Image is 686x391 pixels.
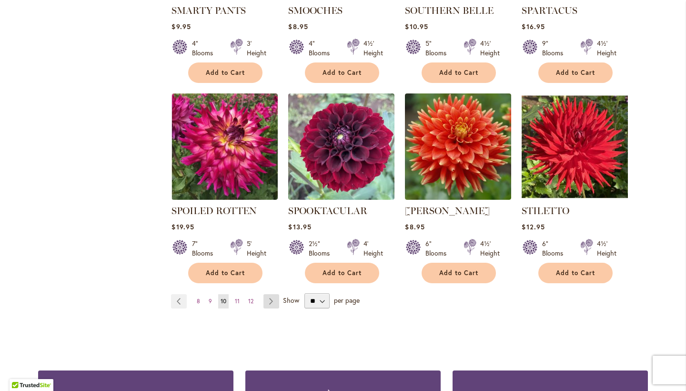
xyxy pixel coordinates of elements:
[422,62,496,83] button: Add to Cart
[542,239,569,258] div: 6" Blooms
[405,205,490,216] a: [PERSON_NAME]
[246,294,256,309] a: 12
[235,298,240,305] span: 11
[197,298,200,305] span: 8
[422,263,496,283] button: Add to Cart
[288,193,394,202] a: Spooktacular
[288,22,308,31] span: $8.95
[597,239,616,258] div: 4½' Height
[542,39,569,58] div: 9" Blooms
[405,22,428,31] span: $10.95
[405,93,511,200] img: STEVEN DAVID
[405,222,424,231] span: $8.95
[522,22,545,31] span: $16.95
[405,5,494,16] a: SOUTHERN BELLE
[522,193,628,202] a: STILETTO
[425,39,452,58] div: 5" Blooms
[171,93,278,200] img: SPOILED ROTTEN
[232,294,242,309] a: 11
[171,222,194,231] span: $19.95
[247,39,266,58] div: 3' Height
[192,39,219,58] div: 4" Blooms
[425,239,452,258] div: 6" Blooms
[206,69,245,77] span: Add to Cart
[288,222,311,231] span: $13.95
[288,205,367,216] a: SPOOKTACULAR
[405,193,511,202] a: STEVEN DAVID
[480,239,500,258] div: 4½' Height
[323,269,362,277] span: Add to Cart
[171,193,278,202] a: SPOILED ROTTEN
[363,239,383,258] div: 4' Height
[309,39,335,58] div: 4" Blooms
[439,69,478,77] span: Add to Cart
[538,263,613,283] button: Add to Cart
[288,93,394,200] img: Spooktacular
[522,5,577,16] a: SPARTACUS
[188,263,262,283] button: Add to Cart
[248,298,253,305] span: 12
[522,222,545,231] span: $12.95
[7,357,34,384] iframe: Launch Accessibility Center
[171,5,246,16] a: SMARTY PANTS
[206,294,214,309] a: 9
[439,269,478,277] span: Add to Cart
[305,263,379,283] button: Add to Cart
[209,298,212,305] span: 9
[556,69,595,77] span: Add to Cart
[247,239,266,258] div: 5' Height
[221,298,226,305] span: 10
[283,296,299,305] span: Show
[305,62,379,83] button: Add to Cart
[171,22,191,31] span: $9.95
[206,269,245,277] span: Add to Cart
[323,69,362,77] span: Add to Cart
[334,296,360,305] span: per page
[192,239,219,258] div: 7" Blooms
[363,39,383,58] div: 4½' Height
[480,39,500,58] div: 4½' Height
[522,205,569,216] a: STILETTO
[288,5,343,16] a: SMOOCHES
[188,62,262,83] button: Add to Cart
[556,269,595,277] span: Add to Cart
[522,93,628,200] img: STILETTO
[194,294,202,309] a: 8
[597,39,616,58] div: 4½' Height
[538,62,613,83] button: Add to Cart
[171,205,257,216] a: SPOILED ROTTEN
[309,239,335,258] div: 2½" Blooms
